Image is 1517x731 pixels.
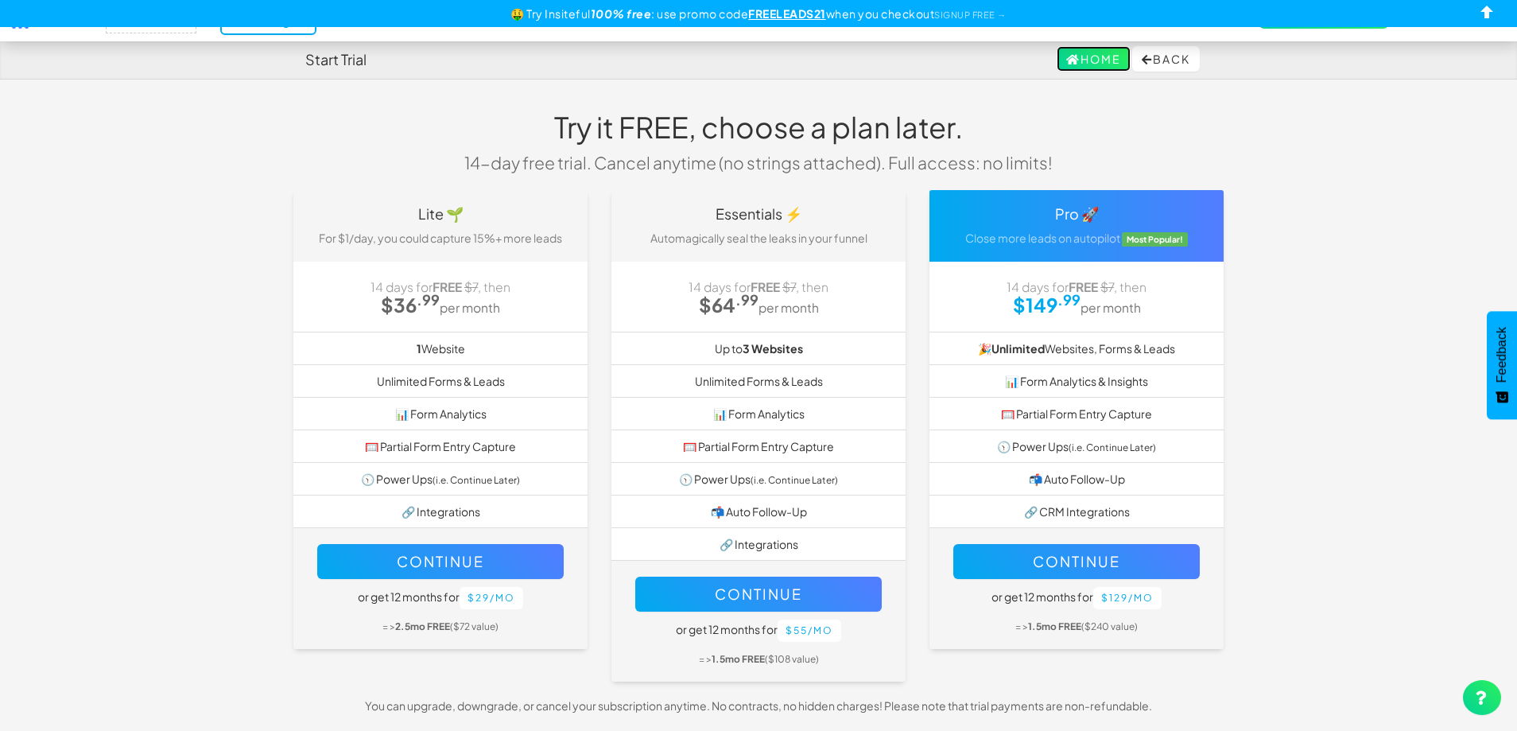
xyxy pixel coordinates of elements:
sup: .99 [417,290,440,309]
li: 🔗 CRM Integrations [929,495,1224,528]
strong: $149 [1013,293,1081,317]
li: 🔗 Integrations [611,527,906,561]
p: Automagically seal the leaks in your funnel [623,230,894,246]
small: (i.e. Continue Later) [1069,441,1156,453]
p: 14-day free trial. Cancel anytime (no strings attached). Full access: no limits! [452,151,1065,174]
span: 14 days for , then [689,279,828,294]
h5: or get 12 months for [635,620,882,642]
small: per month [440,300,500,315]
u: FREELEADS21 [748,6,826,21]
button: Continue [317,544,564,579]
li: Website [293,332,588,365]
li: 📊 Form Analytics & Insights [929,364,1224,398]
p: For $1/day, you could capture 15%+ more leads [305,230,576,246]
p: You can upgrade, downgrade, or cancel your subscription anytime. No contracts, no hidden charges!... [281,698,1236,714]
h4: Lite 🌱 [305,206,576,222]
b: 100% free [591,6,652,21]
strong: $36 [381,293,440,317]
button: Continue [635,577,882,612]
li: Up to [611,332,906,365]
b: 3 Websites [743,341,803,356]
b: 1.5mo FREE [712,653,765,665]
span: 14 days for , then [1007,279,1146,294]
span: Feedback [1495,327,1509,383]
strike: $7 [782,279,796,294]
li: 🕥 Power Ups [611,462,906,496]
h5: or get 12 months for [317,587,564,609]
b: 1 [417,341,421,356]
strike: $7 [464,279,478,294]
strong: FREE [751,279,780,294]
li: 🥅 Partial Form Entry Capture [929,397,1224,430]
sup: .99 [1057,290,1081,309]
button: Continue [953,544,1200,579]
span: Close more leads on autopilot [965,231,1120,245]
li: 🎉 Websites, Forms & Leads [929,332,1224,365]
li: Unlimited Forms & Leads [611,364,906,398]
li: 🥅 Partial Form Entry Capture [611,430,906,463]
small: = > ($108 value) [699,653,819,665]
strong: $64 [699,293,758,317]
button: $29/mo [460,587,523,609]
small: = > ($72 value) [382,620,499,632]
small: (i.e. Continue Later) [433,474,520,486]
sup: .99 [735,290,758,309]
button: Feedback - Show survey [1487,311,1517,419]
a: SIGNUP FREE → [934,10,1007,20]
button: $55/mo [778,620,841,642]
h4: Start Trial [305,52,367,68]
h1: Try it FREE, choose a plan later. [452,111,1065,143]
small: = > ($240 value) [1015,620,1138,632]
li: 📬 Auto Follow-Up [929,462,1224,496]
small: (i.e. Continue Later) [751,474,838,486]
button: Back [1132,46,1200,72]
li: 🕥 Power Ups [929,430,1224,463]
li: 🔗 Integrations [293,495,588,528]
b: 2.5mo FREE [395,620,450,632]
h4: Pro 🚀 [941,206,1212,222]
a: Home [1057,46,1131,72]
h5: or get 12 months for [953,587,1200,609]
button: $129/mo [1093,587,1162,609]
span: Most Popular! [1122,232,1189,247]
strong: FREE [433,279,462,294]
small: per month [1081,300,1141,315]
li: Unlimited Forms & Leads [293,364,588,398]
li: 🥅 Partial Form Entry Capture [293,430,588,463]
b: 1.5mo FREE [1028,620,1081,632]
small: per month [758,300,819,315]
span: 14 days for , then [371,279,510,294]
strong: FREE [1069,279,1098,294]
li: 🕥 Power Ups [293,462,588,496]
strike: $7 [1100,279,1114,294]
li: 📊 Form Analytics [293,397,588,430]
li: 📊 Form Analytics [611,397,906,430]
h4: Essentials ⚡ [623,206,894,222]
strong: Unlimited [991,341,1045,356]
li: 📬 Auto Follow-Up [611,495,906,528]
